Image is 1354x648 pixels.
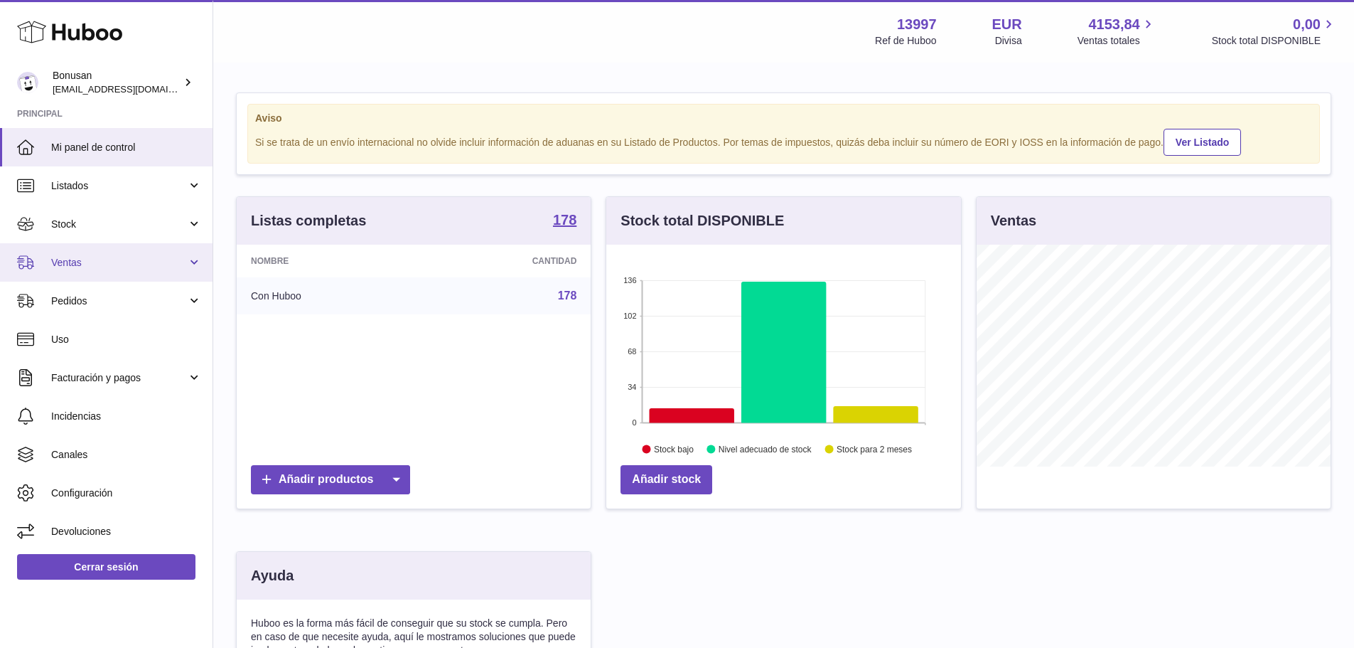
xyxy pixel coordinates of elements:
span: Devoluciones [51,525,202,538]
text: Nivel adecuado de stock [719,445,812,455]
a: 0,00 Stock total DISPONIBLE [1212,15,1337,48]
a: 178 [558,290,577,302]
span: Mi panel de control [51,141,202,154]
text: 34 [628,383,637,391]
span: Listados [51,179,187,193]
text: 0 [633,418,637,427]
span: 4153,84 [1088,15,1139,34]
text: 68 [628,347,637,356]
span: 0,00 [1293,15,1321,34]
div: Ref de Huboo [875,34,936,48]
text: Stock para 2 meses [837,445,912,455]
h3: Ayuda [251,566,294,585]
h3: Ventas [991,211,1036,230]
span: [EMAIL_ADDRESS][DOMAIN_NAME] [53,83,209,95]
h3: Listas completas [251,211,366,230]
span: Configuración [51,487,202,500]
a: Añadir productos [251,465,410,494]
div: Si se trata de un envío internacional no olvide incluir información de aduanas en su Listado de P... [255,127,1312,156]
strong: EUR [992,15,1022,34]
strong: Aviso [255,112,1312,125]
th: Nombre [237,245,421,277]
th: Cantidad [421,245,591,277]
td: Con Huboo [237,277,421,314]
text: Stock bajo [654,445,694,455]
a: Añadir stock [620,465,712,494]
a: Ver Listado [1164,129,1241,156]
text: 102 [623,312,636,320]
strong: 13997 [897,15,937,34]
div: Bonusan [53,69,181,96]
a: Cerrar sesión [17,554,195,580]
span: Canales [51,448,202,462]
img: info@bonusan.es [17,72,38,93]
span: Stock total DISPONIBLE [1212,34,1337,48]
span: Facturación y pagos [51,371,187,385]
span: Incidencias [51,410,202,423]
strong: 178 [553,213,576,227]
h3: Stock total DISPONIBLE [620,211,784,230]
text: 136 [623,276,636,285]
div: Divisa [995,34,1022,48]
span: Pedidos [51,294,187,308]
span: Uso [51,333,202,346]
span: Stock [51,218,187,231]
span: Ventas totales [1078,34,1156,48]
a: 4153,84 Ventas totales [1078,15,1156,48]
span: Ventas [51,256,187,270]
a: 178 [553,213,576,230]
